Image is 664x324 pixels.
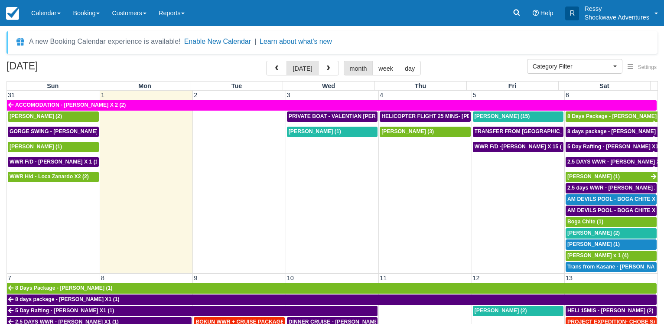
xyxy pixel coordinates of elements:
[472,92,477,98] span: 5
[15,285,112,291] span: 8 Days Package - [PERSON_NAME] (1)
[567,219,603,225] span: Boga Chite (1)
[10,113,62,119] span: [PERSON_NAME] (2)
[566,306,657,316] a: HELI 15MIS - [PERSON_NAME] (2)
[379,275,387,281] span: 11
[7,295,657,305] a: 8 days package - [PERSON_NAME] X1 (1)
[7,306,378,316] a: 5 Day Rafting - [PERSON_NAME] X1 (1)
[8,127,99,137] a: GORGE SWING - [PERSON_NAME] X 2 (2)
[415,82,426,89] span: Thu
[286,92,291,98] span: 3
[287,127,378,137] a: [PERSON_NAME] (1)
[15,308,114,314] span: 5 Day Rafting - [PERSON_NAME] X1 (1)
[379,92,384,98] span: 4
[7,61,116,77] h2: [DATE]
[184,37,251,46] button: Enable New Calendar
[475,144,570,150] span: WWR F/D -[PERSON_NAME] X 15 (15)
[566,157,657,167] a: 2,5 DAYS WWR - [PERSON_NAME] X1 (1)
[7,283,657,294] a: 8 Days Package - [PERSON_NAME] (1)
[322,82,335,89] span: Wed
[47,82,59,89] span: Sun
[566,127,657,137] a: 8 days package - [PERSON_NAME] X1 (1)
[8,142,99,152] a: [PERSON_NAME] (1)
[540,10,553,16] span: Help
[567,241,620,247] span: [PERSON_NAME] (1)
[567,308,654,314] span: HELI 15MIS - [PERSON_NAME] (2)
[15,102,126,108] span: ACCOMODATION - [PERSON_NAME] X 2 (2)
[15,296,120,302] span: 8 days package - [PERSON_NAME] X1 (1)
[527,59,622,74] button: Category Filter
[7,100,657,111] a: ACCOMODATION - [PERSON_NAME] X 2 (2)
[566,111,657,122] a: 8 Days Package - [PERSON_NAME] (1)
[567,173,620,180] span: [PERSON_NAME] (1)
[566,217,657,227] a: Boga Chite (1)
[475,308,527,314] span: [PERSON_NAME] (2)
[566,172,657,182] a: [PERSON_NAME] (1)
[565,92,570,98] span: 6
[286,61,318,75] button: [DATE]
[10,128,115,134] span: GORGE SWING - [PERSON_NAME] X 2 (2)
[533,10,539,16] i: Help
[289,113,425,119] span: PRIVATE BOAT - VALENTIAN [PERSON_NAME] X 4 (4)
[10,159,100,165] span: WWR F/D - [PERSON_NAME] X 1 (1)
[138,82,151,89] span: Mon
[565,275,573,281] span: 13
[566,206,657,216] a: AM DEVILS POOL - BOGA CHITE X 1 (1)
[344,61,373,75] button: month
[8,172,99,182] a: WWR H/d - Loca Zanardo X2 (2)
[372,61,399,75] button: week
[7,275,12,281] span: 7
[473,142,563,152] a: WWR F/D -[PERSON_NAME] X 15 (15)
[567,252,628,259] span: [PERSON_NAME] x 1 (4)
[566,239,657,250] a: [PERSON_NAME] (1)
[7,92,16,98] span: 31
[254,38,256,45] span: |
[6,7,19,20] img: checkfront-main-nav-mini-logo.png
[473,306,563,316] a: [PERSON_NAME] (2)
[100,92,105,98] span: 1
[381,113,522,119] span: HELICOPTER FLIGHT 25 MINS- [PERSON_NAME] X1 (1)
[193,275,198,281] span: 9
[566,183,657,193] a: 2,5 days WWR - [PERSON_NAME] X2 (2)
[286,275,295,281] span: 10
[231,82,242,89] span: Tue
[622,61,662,74] button: Settings
[473,111,563,122] a: [PERSON_NAME] (15)
[566,194,657,205] a: AM DEVILS POOL - BOGA CHITE X 1 (1)
[472,275,481,281] span: 12
[565,7,579,20] div: R
[566,142,657,152] a: 5 Day Rafting - [PERSON_NAME] X1 (1)
[10,173,89,180] span: WWR H/d - Loca Zanardo X2 (2)
[533,62,611,71] span: Category Filter
[584,4,649,13] p: Ressy
[566,262,657,272] a: Trans from Kasane - [PERSON_NAME] X4 (4)
[473,127,563,137] a: TRANSFER FROM [GEOGRAPHIC_DATA] TO VIC FALLS - [PERSON_NAME] X 1 (1)
[599,82,609,89] span: Sat
[475,113,530,119] span: [PERSON_NAME] (15)
[566,228,657,239] a: [PERSON_NAME] (2)
[193,92,198,98] span: 2
[8,157,99,167] a: WWR F/D - [PERSON_NAME] X 1 (1)
[100,275,105,281] span: 8
[287,111,378,122] a: PRIVATE BOAT - VALENTIAN [PERSON_NAME] X 4 (4)
[584,13,649,22] p: Shockwave Adventures
[567,230,620,236] span: [PERSON_NAME] (2)
[566,251,657,261] a: [PERSON_NAME] x 1 (4)
[399,61,421,75] button: day
[380,127,470,137] a: [PERSON_NAME] (3)
[381,128,434,134] span: [PERSON_NAME] (3)
[29,36,181,47] div: A new Booking Calendar experience is available!
[260,38,332,45] a: Learn about what's new
[10,144,62,150] span: [PERSON_NAME] (1)
[289,128,341,134] span: [PERSON_NAME] (1)
[8,111,99,122] a: [PERSON_NAME] (2)
[380,111,470,122] a: HELICOPTER FLIGHT 25 MINS- [PERSON_NAME] X1 (1)
[638,64,657,70] span: Settings
[508,82,516,89] span: Fri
